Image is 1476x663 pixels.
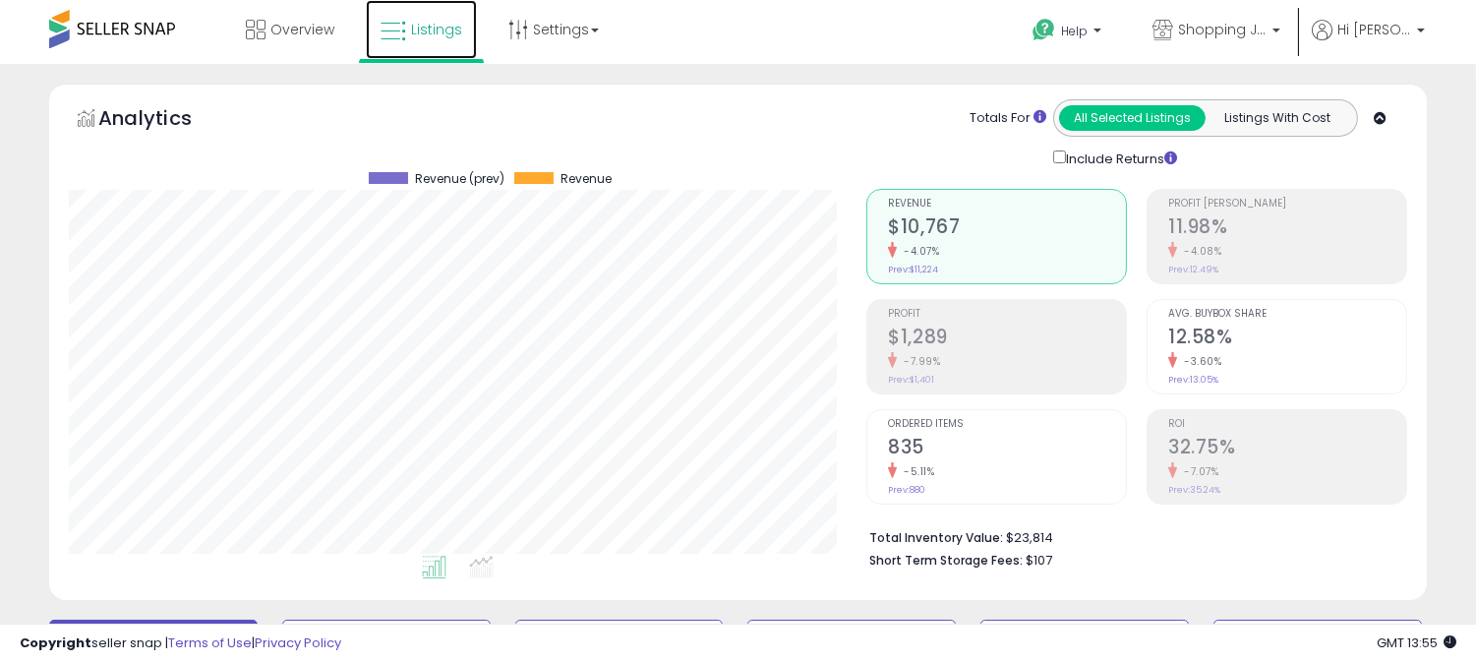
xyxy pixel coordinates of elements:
[888,326,1126,352] h2: $1,289
[1059,105,1206,131] button: All Selected Listings
[970,109,1046,128] div: Totals For
[888,436,1126,462] h2: 835
[1168,419,1406,430] span: ROI
[888,264,938,275] small: Prev: $11,224
[888,309,1126,320] span: Profit
[515,620,724,659] button: Repricing Off
[1312,20,1425,64] a: Hi [PERSON_NAME]
[98,104,230,137] h5: Analytics
[49,620,258,659] button: Default
[1168,326,1406,352] h2: 12.58%
[980,620,1189,659] button: Non Competitive
[1017,3,1121,64] a: Help
[897,354,940,369] small: -7.99%
[1168,215,1406,242] h2: 11.98%
[1337,20,1411,39] span: Hi [PERSON_NAME]
[1177,354,1221,369] small: -3.60%
[1168,309,1406,320] span: Avg. Buybox Share
[1061,23,1088,39] span: Help
[897,244,939,259] small: -4.07%
[1168,484,1220,496] small: Prev: 35.24%
[20,633,91,652] strong: Copyright
[1038,147,1201,169] div: Include Returns
[1032,18,1056,42] i: Get Help
[888,215,1126,242] h2: $10,767
[561,172,612,186] span: Revenue
[888,484,925,496] small: Prev: 880
[1177,244,1221,259] small: -4.08%
[282,620,491,659] button: Repricing On
[168,633,252,652] a: Terms of Use
[1168,264,1218,275] small: Prev: 12.49%
[20,634,341,653] div: seller snap | |
[869,552,1023,569] b: Short Term Storage Fees:
[869,529,1003,546] b: Total Inventory Value:
[1168,374,1218,386] small: Prev: 13.05%
[1205,105,1351,131] button: Listings With Cost
[1026,551,1052,570] span: $107
[270,20,334,39] span: Overview
[1177,464,1218,479] small: -7.07%
[411,20,462,39] span: Listings
[888,419,1126,430] span: Ordered Items
[1168,199,1406,210] span: Profit [PERSON_NAME]
[255,633,341,652] a: Privacy Policy
[897,464,934,479] small: -5.11%
[888,199,1126,210] span: Revenue
[1178,20,1267,39] span: Shopping JCM
[415,172,504,186] span: Revenue (prev)
[747,620,956,659] button: Listings without Min/Max
[869,524,1392,548] li: $23,814
[1377,633,1456,652] span: 2025-08-11 13:55 GMT
[888,374,934,386] small: Prev: $1,401
[1213,620,1422,659] button: Listings without Cost
[1168,436,1406,462] h2: 32.75%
